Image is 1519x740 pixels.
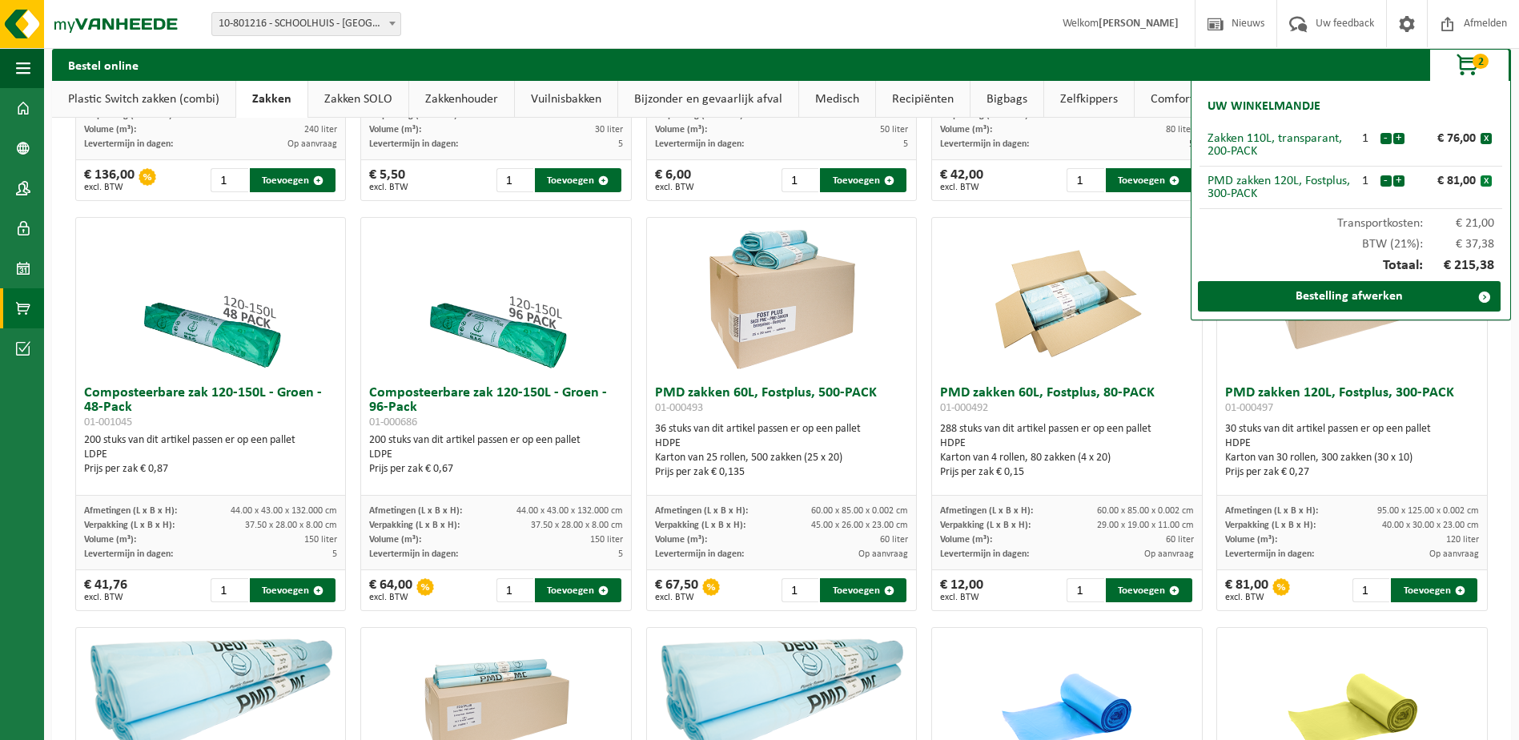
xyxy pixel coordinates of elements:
[858,549,908,559] span: Op aanvraag
[1225,422,1479,480] div: 30 stuks van dit artikel passen er op een pallet
[655,139,744,149] span: Levertermijn in dagen:
[535,578,621,602] button: Toevoegen
[655,125,707,135] span: Volume (m³):
[820,168,906,192] button: Toevoegen
[84,578,127,602] div: € 41,76
[1225,521,1316,530] span: Verpakking (L x B x H):
[618,139,623,149] span: 5
[84,521,175,530] span: Verpakking (L x B x H):
[1225,549,1314,559] span: Levertermijn in dagen:
[250,578,336,602] button: Toevoegen
[782,578,819,602] input: 1
[531,521,623,530] span: 37.50 x 28.00 x 8.00 cm
[701,218,862,378] img: 01-000493
[1408,132,1481,145] div: € 76,00
[876,81,970,118] a: Recipiënten
[84,386,338,429] h3: Composteerbare zak 120-150L - Groen - 48-Pack
[655,386,909,418] h3: PMD zakken 60L, Fostplus, 500-PACK
[369,549,458,559] span: Levertermijn in dagen:
[496,578,534,602] input: 1
[940,535,992,545] span: Volume (m³):
[1225,593,1268,602] span: excl. BTW
[245,521,337,530] span: 37.50 x 28.00 x 8.00 cm
[655,506,748,516] span: Afmetingen (L x B x H):
[1225,465,1479,480] div: Prijs per zak € 0,27
[940,465,1194,480] div: Prijs per zak € 0,15
[369,535,421,545] span: Volume (m³):
[52,81,235,118] a: Plastic Switch zakken (combi)
[1067,168,1104,192] input: 1
[970,81,1043,118] a: Bigbags
[332,549,337,559] span: 5
[535,168,621,192] button: Toevoegen
[250,168,336,192] button: Toevoegen
[1380,133,1392,144] button: -
[369,462,623,477] div: Prijs per zak € 0,67
[84,448,338,462] div: LDPE
[1099,18,1179,30] strong: [PERSON_NAME]
[369,125,421,135] span: Volume (m³):
[618,81,798,118] a: Bijzonder en gevaarlijk afval
[1106,168,1192,192] button: Toevoegen
[287,139,337,149] span: Op aanvraag
[1429,549,1479,559] span: Op aanvraag
[1380,175,1392,187] button: -
[231,506,337,516] span: 44.00 x 43.00 x 132.000 cm
[84,593,127,602] span: excl. BTW
[516,506,623,516] span: 44.00 x 43.00 x 132.000 cm
[84,535,136,545] span: Volume (m³):
[1391,578,1477,602] button: Toevoegen
[655,183,694,192] span: excl. BTW
[655,451,909,465] div: Karton van 25 rollen, 500 zakken (25 x 20)
[369,578,412,602] div: € 64,00
[940,402,988,414] span: 01-000492
[655,593,698,602] span: excl. BTW
[308,81,408,118] a: Zakken SOLO
[1408,175,1481,187] div: € 81,00
[1473,54,1489,69] span: 2
[655,402,703,414] span: 01-000493
[880,125,908,135] span: 50 liter
[1225,535,1277,545] span: Volume (m³):
[84,125,136,135] span: Volume (m³):
[1225,436,1479,451] div: HDPE
[820,578,906,602] button: Toevoegen
[655,535,707,545] span: Volume (m³):
[1144,549,1194,559] span: Op aanvraag
[1200,209,1502,230] div: Transportkosten:
[1166,125,1194,135] span: 80 liter
[1225,578,1268,602] div: € 81,00
[84,549,173,559] span: Levertermijn in dagen:
[1097,521,1194,530] span: 29.00 x 19.00 x 11.00 cm
[940,422,1194,480] div: 288 stuks van dit artikel passen er op een pallet
[1351,175,1380,187] div: 1
[1225,506,1318,516] span: Afmetingen (L x B x H):
[369,433,623,477] div: 200 stuks van dit artikel passen er op een pallet
[1382,521,1479,530] span: 40.00 x 30.00 x 23.00 cm
[84,506,177,516] span: Afmetingen (L x B x H):
[1481,133,1492,144] button: x
[903,139,908,149] span: 5
[655,549,744,559] span: Levertermijn in dagen:
[304,535,337,545] span: 150 liter
[304,125,337,135] span: 240 liter
[369,416,417,428] span: 01-000686
[1423,217,1495,230] span: € 21,00
[211,168,248,192] input: 1
[1200,89,1328,124] h2: Uw winkelmandje
[1351,132,1380,145] div: 1
[811,506,908,516] span: 60.00 x 85.00 x 0.002 cm
[211,578,248,602] input: 1
[1044,81,1134,118] a: Zelfkippers
[1423,238,1495,251] span: € 37,38
[1135,81,1259,118] a: Comfort artikelen
[1225,386,1479,418] h3: PMD zakken 120L, Fostplus, 300-PACK
[1208,132,1351,158] div: Zakken 110L, transparant, 200-PACK
[1200,230,1502,251] div: BTW (21%):
[655,521,745,530] span: Verpakking (L x B x H):
[1446,535,1479,545] span: 120 liter
[1225,451,1479,465] div: Karton van 30 rollen, 300 zakken (30 x 10)
[1481,175,1492,187] button: x
[655,465,909,480] div: Prijs per zak € 0,135
[940,139,1029,149] span: Levertermijn in dagen:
